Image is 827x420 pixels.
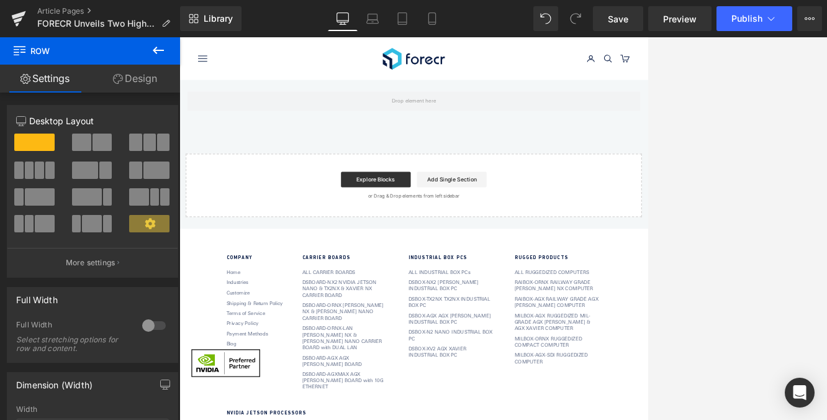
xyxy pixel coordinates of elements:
[648,6,712,31] a: Preview
[537,372,656,382] a: ALL RUGGEDIZED COMPUTERS
[608,12,628,25] span: Save
[90,65,180,93] a: Design
[7,248,178,277] button: More settings
[537,388,663,408] a: RAIBOX-ORNX RAILWAY GRADE [PERSON_NAME] NX COMPUTER
[387,6,417,31] a: Tablet
[204,13,233,24] span: Library
[197,372,282,382] a: ALL CARRIER BOARDS
[30,250,721,259] p: or Drag & Drop elements from left sidebar
[537,347,676,359] p: RUGGED PRODUCTS
[180,6,242,31] a: New Library
[30,27,301,42] nav: Primary navigation
[358,6,387,31] a: Laptop
[328,6,358,31] a: Desktop
[663,12,697,25] span: Preview
[16,114,169,127] p: Desktop Layout
[197,347,336,359] p: CARRIER BOARDS
[16,336,128,353] div: Select stretching options for row and content.
[12,37,137,65] span: Row
[731,14,762,24] span: Publish
[16,288,58,305] div: Full Width
[16,320,130,333] div: Full Width
[37,6,180,16] a: Article Pages
[367,388,479,408] a: DSBOX-NX2 [PERSON_NAME] INDUSTRIAL BOX PC
[75,347,166,359] p: COMPANY
[785,378,815,408] div: Open Intercom Messenger
[563,6,588,31] button: Redo
[716,6,792,31] button: Publish
[75,388,111,398] a: Industries
[797,6,822,31] button: More
[75,372,97,382] a: Home
[66,257,115,268] p: More settings
[75,404,113,414] a: Customize
[16,373,93,390] div: Dimension (Width)
[37,19,156,29] span: FORECR Unveils Two High-Performance Edge AI Platforms Based on NVIDIA Jetson THOR Module: DSBOARD...
[652,27,721,42] nav: Secondary navigation
[367,372,466,382] a: ALL INDUSTRIAL BOX PCs
[16,405,169,414] div: Width
[381,216,492,240] a: Add Single Section
[417,6,447,31] a: Mobile
[367,347,506,359] p: INDUSTRIAL BOX PCS
[533,6,558,31] button: Undo
[259,216,371,240] a: Explore Blocks
[197,388,316,419] a: DSBOARD-NX2 NVIDIA JETSON NANO & TX2NX & XAVIER NX CARRIER BOARD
